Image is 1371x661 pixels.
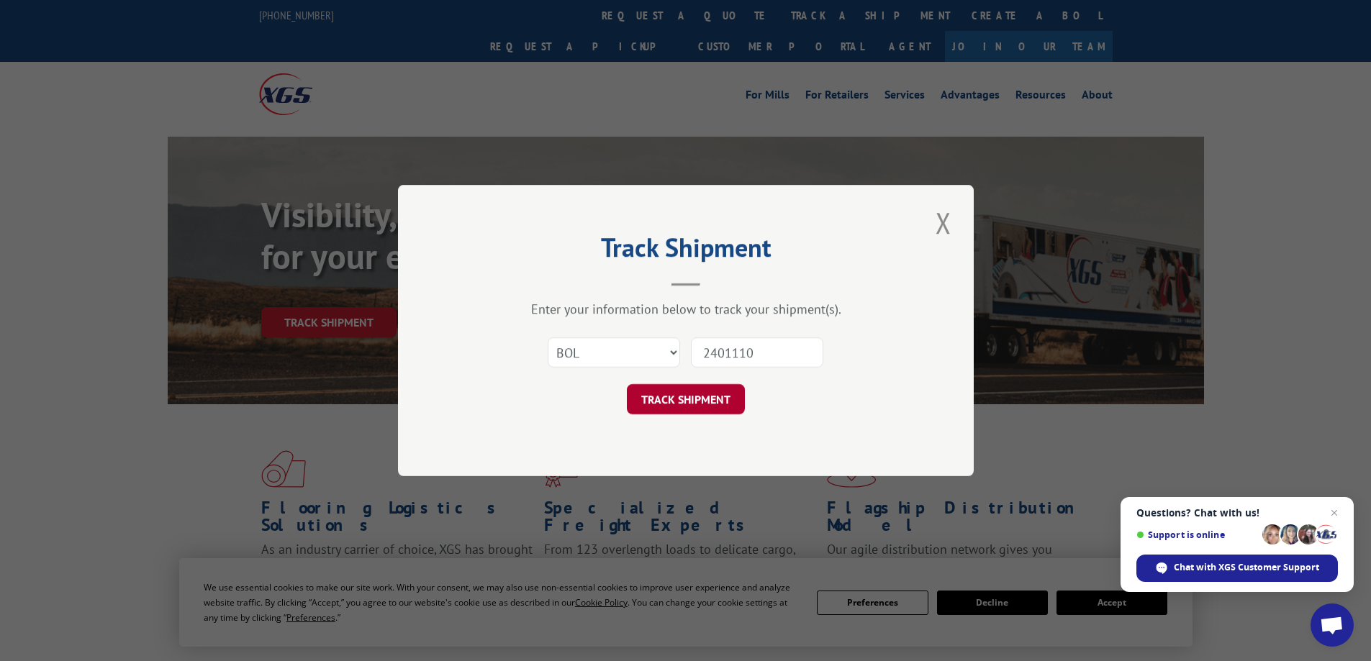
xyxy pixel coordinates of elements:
[1136,529,1257,540] span: Support is online
[1174,561,1319,574] span: Chat with XGS Customer Support
[1136,507,1338,519] span: Questions? Chat with us!
[931,203,956,242] button: Close modal
[627,384,745,414] button: TRACK SHIPMENT
[691,337,823,368] input: Number(s)
[1136,555,1338,582] span: Chat with XGS Customer Support
[1311,603,1354,647] a: Open chat
[470,301,902,317] div: Enter your information below to track your shipment(s).
[470,237,902,265] h2: Track Shipment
